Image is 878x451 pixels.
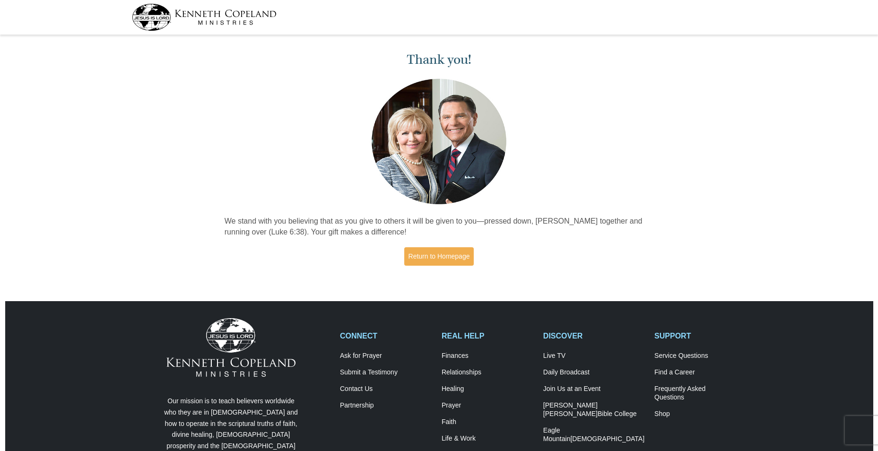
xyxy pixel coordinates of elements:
[442,368,533,377] a: Relationships
[543,368,644,377] a: Daily Broadcast
[654,352,746,360] a: Service Questions
[340,401,432,410] a: Partnership
[543,331,644,340] h2: DISCOVER
[225,52,654,68] h1: Thank you!
[340,352,432,360] a: Ask for Prayer
[570,435,644,442] span: [DEMOGRAPHIC_DATA]
[598,410,637,417] span: Bible College
[442,434,533,443] a: Life & Work
[543,352,644,360] a: Live TV
[442,418,533,426] a: Faith
[543,401,644,418] a: [PERSON_NAME] [PERSON_NAME]Bible College
[654,385,746,402] a: Frequently AskedQuestions
[340,331,432,340] h2: CONNECT
[654,410,746,418] a: Shop
[340,385,432,393] a: Contact Us
[442,331,533,340] h2: REAL HELP
[166,318,296,377] img: Kenneth Copeland Ministries
[132,4,277,31] img: kcm-header-logo.svg
[404,247,474,266] a: Return to Homepage
[442,352,533,360] a: Finances
[654,368,746,377] a: Find a Career
[369,77,509,207] img: Kenneth and Gloria
[543,385,644,393] a: Join Us at an Event
[225,216,654,238] p: We stand with you believing that as you give to others it will be given to you—pressed down, [PER...
[543,426,644,443] a: Eagle Mountain[DEMOGRAPHIC_DATA]
[442,385,533,393] a: Healing
[340,368,432,377] a: Submit a Testimony
[654,331,746,340] h2: SUPPORT
[442,401,533,410] a: Prayer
